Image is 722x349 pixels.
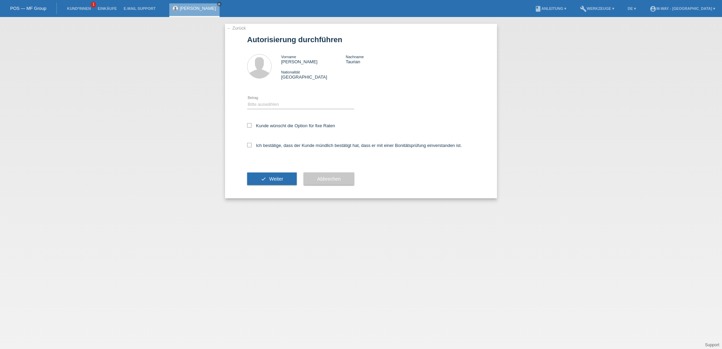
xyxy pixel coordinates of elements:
a: DE ▾ [624,6,639,11]
div: [PERSON_NAME] [281,54,346,64]
i: book [535,5,541,12]
span: 1 [91,2,96,7]
button: Abbrechen [304,172,354,185]
div: [GEOGRAPHIC_DATA] [281,69,346,80]
a: buildWerkzeuge ▾ [577,6,618,11]
button: check Weiter [247,172,297,185]
span: Nachname [346,55,364,59]
span: Weiter [269,176,283,182]
span: Abbrechen [317,176,341,182]
label: Ich bestätige, dass der Kunde mündlich bestätigt hat, dass er mit einer Bonitätsprüfung einversta... [247,143,462,148]
a: Kund*innen [64,6,94,11]
a: POS — MF Group [10,6,46,11]
a: Einkäufe [94,6,120,11]
a: [PERSON_NAME] [180,6,216,11]
i: close [218,2,221,6]
a: close [217,2,222,6]
h1: Autorisierung durchführen [247,35,475,44]
span: Vorname [281,55,296,59]
a: E-Mail Support [120,6,159,11]
i: account_circle [650,5,656,12]
a: bookAnleitung ▾ [531,6,570,11]
span: Nationalität [281,70,300,74]
label: Kunde wünscht die Option für fixe Raten [247,123,335,128]
a: account_circlem-way - [GEOGRAPHIC_DATA] ▾ [646,6,719,11]
a: ← Zurück [227,26,246,31]
div: Taurian [346,54,410,64]
i: build [580,5,587,12]
a: Support [705,343,719,347]
i: check [261,176,266,182]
